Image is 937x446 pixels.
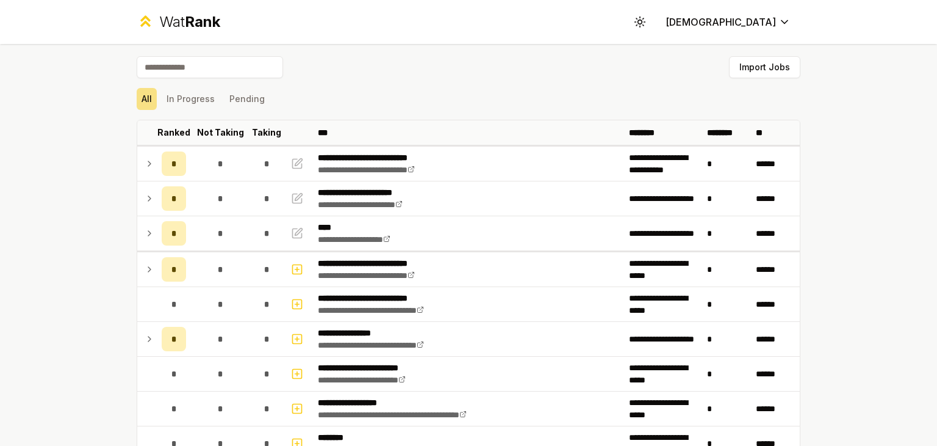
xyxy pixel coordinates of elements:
a: WatRank [137,12,220,32]
button: [DEMOGRAPHIC_DATA] [656,11,800,33]
div: Wat [159,12,220,32]
span: Rank [185,13,220,31]
p: Taking [252,126,281,139]
button: In Progress [162,88,220,110]
button: Import Jobs [729,56,800,78]
p: Not Taking [197,126,244,139]
span: [DEMOGRAPHIC_DATA] [666,15,776,29]
button: Pending [224,88,270,110]
button: All [137,88,157,110]
p: Ranked [157,126,190,139]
